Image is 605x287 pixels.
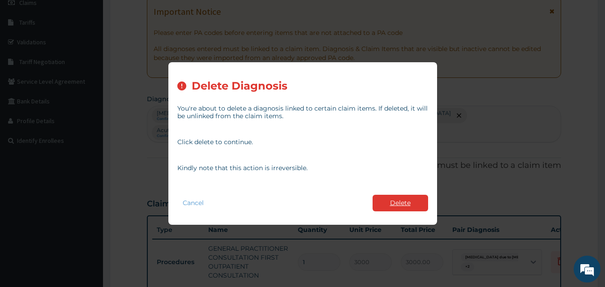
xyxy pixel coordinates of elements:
[177,138,428,146] p: Click delete to continue.
[373,195,428,211] button: Delete
[4,192,171,223] textarea: Type your message and hit 'Enter'
[147,4,168,26] div: Minimize live chat window
[17,45,36,67] img: d_794563401_company_1708531726252_794563401
[192,80,287,92] h2: Delete Diagnosis
[177,105,428,120] p: You're about to delete a diagnosis linked to certain claim items. If deleted, it will be unlinked...
[52,86,124,177] span: We're online!
[177,164,428,172] p: Kindly note that this action is irreversible.
[47,50,150,62] div: Chat with us now
[177,197,209,210] button: Cancel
